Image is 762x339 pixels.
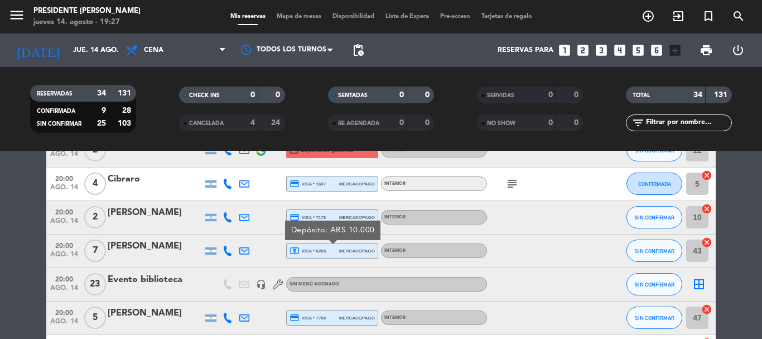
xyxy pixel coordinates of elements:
[122,107,133,114] strong: 28
[692,278,706,291] i: border_all
[613,43,627,58] i: looks_4
[701,170,712,181] i: cancel
[722,34,754,67] div: LOG OUT
[384,182,406,186] span: INTERIOR
[574,119,581,127] strong: 0
[701,237,712,248] i: cancel
[626,173,682,195] button: CONFIRMADA
[380,13,435,20] span: Lista de Espera
[327,13,380,20] span: Disponibilidad
[37,108,75,114] span: CONFIRMADA
[84,173,106,195] span: 4
[290,179,300,189] i: credit_card
[338,93,368,98] span: SENTADAS
[50,272,78,285] span: 20:00
[548,91,553,99] strong: 0
[548,119,553,127] strong: 0
[594,43,609,58] i: looks_3
[290,246,300,256] i: local_atm
[574,91,581,99] strong: 0
[642,9,655,23] i: add_circle_outline
[118,89,133,97] strong: 131
[714,91,730,99] strong: 131
[84,139,106,161] span: 2
[271,119,282,127] strong: 24
[108,239,202,254] div: [PERSON_NAME]
[384,249,406,253] span: INTERIOR
[301,146,353,155] span: Esperando garantía
[290,212,300,222] i: credit_card
[701,203,712,214] i: cancel
[8,7,25,27] button: menu
[37,91,73,97] span: RESERVADAS
[8,7,25,23] i: menu
[635,147,674,154] span: SIN CONFIRMAR
[285,221,380,240] div: Depósito: ARS 10.000
[225,13,271,20] span: Mis reservas
[33,6,141,17] div: Presidente [PERSON_NAME]
[384,215,406,219] span: INTERIOR
[626,206,682,228] button: SIN CONFIRMAR
[84,206,106,228] span: 2
[700,44,713,57] span: print
[84,307,106,329] span: 5
[290,212,326,222] span: visa * 7178
[626,139,682,161] button: SIN CONFIRMAR
[8,38,67,63] i: [DATE]
[425,91,432,99] strong: 0
[108,306,202,321] div: [PERSON_NAME]
[339,214,375,221] span: mercadopago
[645,117,731,129] input: Filtrar por nombre...
[693,91,702,99] strong: 34
[290,313,300,323] i: credit_card
[384,316,406,320] span: INTERIOR
[271,13,327,20] span: Mapa de mesas
[399,119,404,127] strong: 0
[37,121,81,127] span: SIN CONFIRMAR
[50,238,78,251] span: 20:00
[339,314,375,322] span: mercadopago
[498,46,553,54] span: Reservas para
[50,305,78,318] span: 20:00
[256,146,266,156] img: google-logo.png
[256,279,266,289] i: headset_mic
[626,273,682,295] button: SIN CONFIRMAR
[276,91,282,99] strong: 0
[50,205,78,218] span: 20:00
[487,121,515,126] span: NO SHOW
[732,9,745,23] i: search
[104,44,117,57] i: arrow_drop_down
[250,119,255,127] strong: 4
[668,43,682,58] i: add_box
[635,214,674,221] span: SIN CONFIRMAR
[487,93,514,98] span: SERVIDAS
[701,304,712,315] i: cancel
[108,206,202,220] div: [PERSON_NAME]
[339,180,375,188] span: mercadopago
[557,43,572,58] i: looks_one
[425,119,432,127] strong: 0
[108,172,202,187] div: Cibraro
[702,9,715,23] i: turned_in_not
[435,13,476,20] span: Pre-acceso
[626,240,682,262] button: SIN CONFIRMAR
[290,282,339,287] span: Sin menú asignado
[638,181,671,187] span: CONFIRMADA
[50,217,78,230] span: ago. 14
[290,246,326,256] span: visa * 0208
[50,184,78,197] span: ago. 14
[102,107,106,114] strong: 9
[476,13,538,20] span: Tarjetas de regalo
[50,284,78,297] span: ago. 14
[250,91,255,99] strong: 0
[189,121,224,126] span: CANCELADA
[731,44,745,57] i: power_settings_new
[33,17,141,28] div: jueves 14. agosto - 19:27
[50,150,78,163] span: ago. 14
[289,145,299,155] i: credit_card
[635,248,674,254] span: SIN CONFIRMAR
[97,89,106,97] strong: 34
[505,177,519,190] i: subject
[635,281,674,288] span: SIN CONFIRMAR
[576,43,590,58] i: looks_two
